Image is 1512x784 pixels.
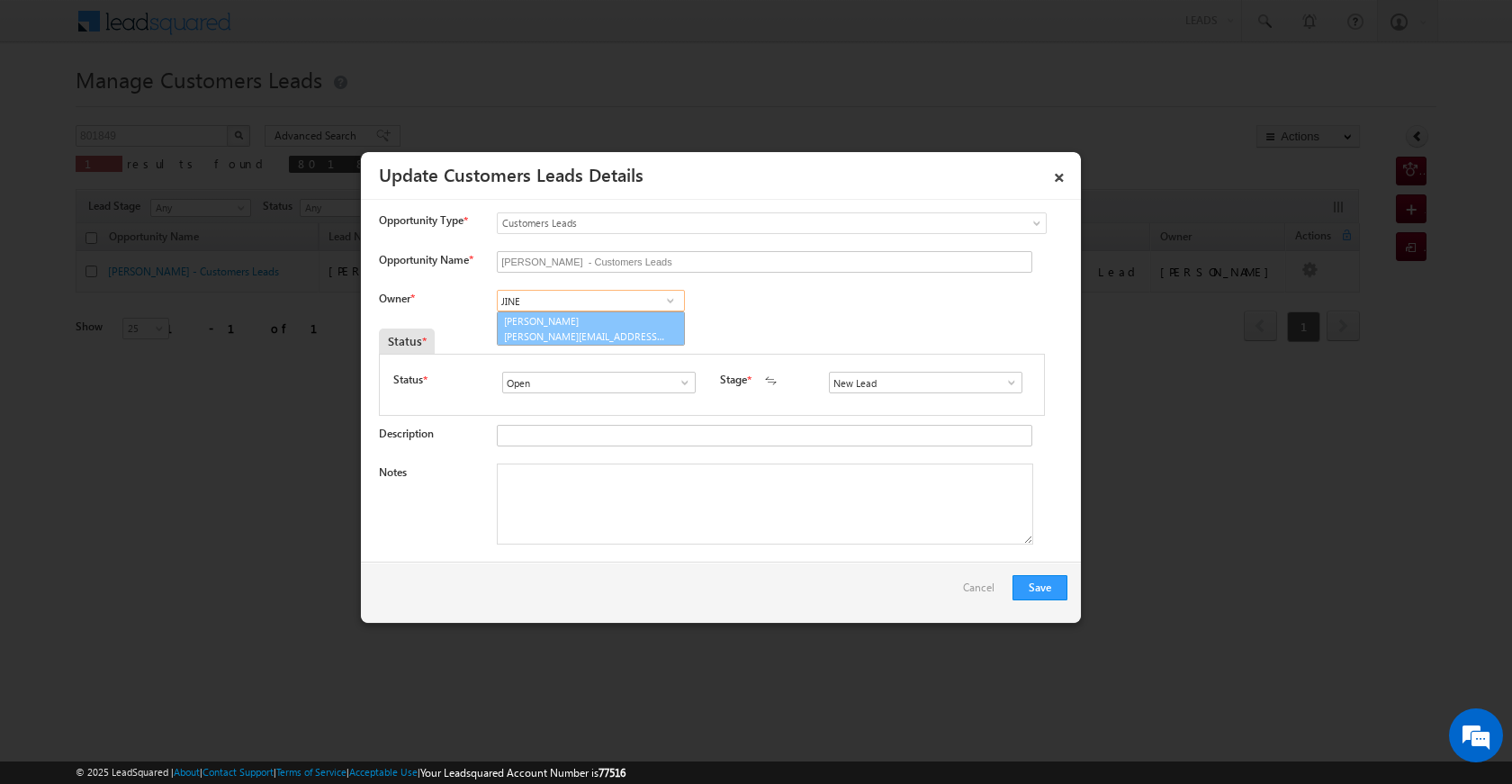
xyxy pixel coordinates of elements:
a: Acceptable Use [349,766,418,778]
label: Opportunity Name [379,253,472,266]
a: Show All Items [995,374,1018,392]
div: Minimize live chat window [295,9,338,52]
a: [PERSON_NAME] [497,311,685,346]
div: Status [379,329,435,354]
div: Chat with us now [94,95,302,118]
img: d_60004797649_company_0_60004797649 [31,95,76,118]
a: Show All Items [659,292,681,310]
label: Owner [379,292,414,305]
button: Save [1012,575,1067,600]
a: × [1044,158,1075,190]
a: Cancel [963,575,1003,609]
a: Show All Items [669,374,691,392]
label: Description [379,427,434,440]
label: Notes [379,465,407,479]
span: [PERSON_NAME][EMAIL_ADDRESS][PERSON_NAME][DOMAIN_NAME] [504,329,666,343]
span: Opportunity Type [379,212,463,229]
input: Type to Search [829,372,1022,393]
label: Stage [720,372,747,388]
input: Type to Search [502,372,696,393]
a: Terms of Service [276,766,346,778]
span: Customers Leads [498,215,973,231]
span: 77516 [598,766,625,779]
span: Your Leadsquared Account Number is [420,766,625,779]
span: © 2025 LeadSquared | | | | | [76,764,625,781]
input: Type to Search [497,290,685,311]
a: Contact Support [202,766,274,778]
a: Customers Leads [497,212,1047,234]
a: About [174,766,200,778]
textarea: Type your message and hit 'Enter' [23,167,328,539]
a: Update Customers Leads Details [379,161,643,186]
em: Start Chat [245,554,327,579]
label: Status [393,372,423,388]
